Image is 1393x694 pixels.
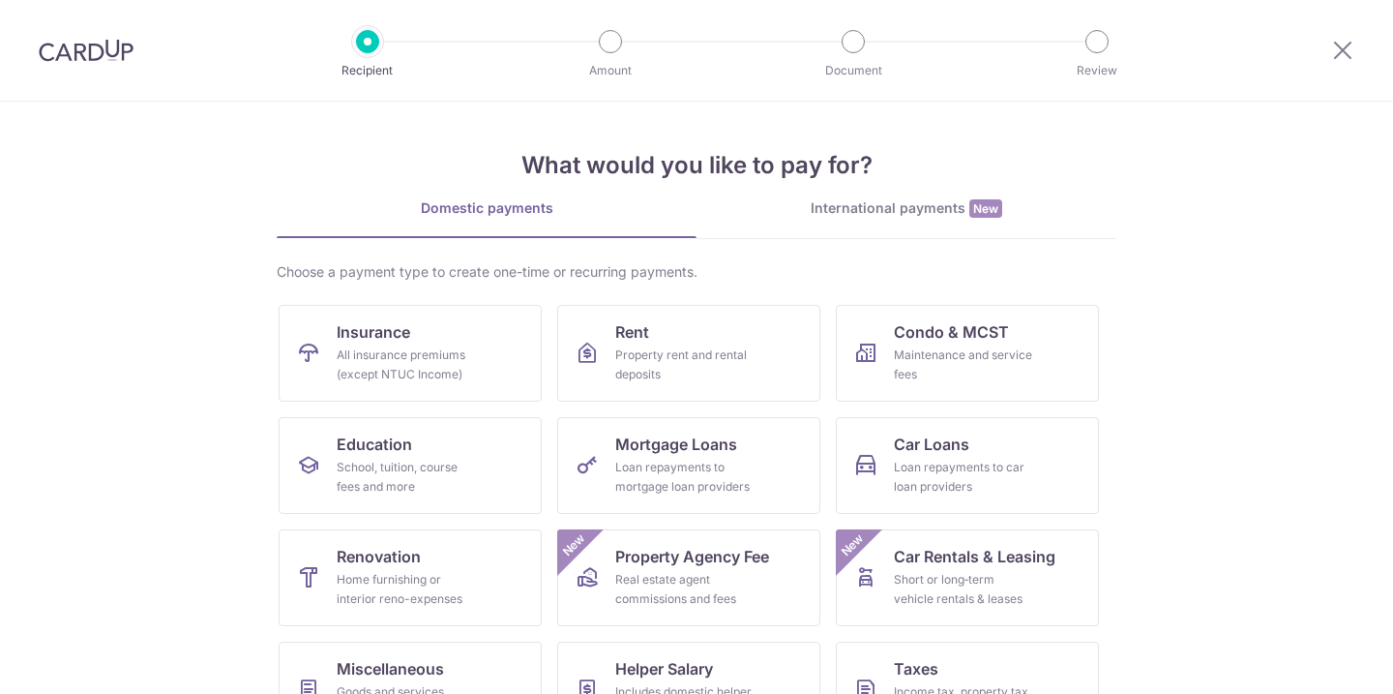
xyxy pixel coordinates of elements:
[894,458,1033,497] div: Loan repayments to car loan providers
[279,417,542,514] a: EducationSchool, tuition, course fees and more
[836,305,1099,402] a: Condo & MCSTMaintenance and service fees
[615,320,649,344] span: Rent
[557,529,820,626] a: Property Agency FeeReal estate agent commissions and feesNew
[277,148,1116,183] h4: What would you like to pay for?
[279,305,542,402] a: InsuranceAll insurance premiums (except NTUC Income)
[836,529,1099,626] a: Car Rentals & LeasingShort or long‑term vehicle rentals & leasesNew
[615,346,755,384] div: Property rent and rental deposits
[539,61,682,80] p: Amount
[615,545,769,568] span: Property Agency Fee
[557,305,820,402] a: RentProperty rent and rental deposits
[337,545,421,568] span: Renovation
[337,657,444,680] span: Miscellaneous
[615,570,755,609] div: Real estate agent commissions and fees
[337,433,412,456] span: Education
[894,570,1033,609] div: Short or long‑term vehicle rentals & leases
[337,346,476,384] div: All insurance premiums (except NTUC Income)
[277,262,1116,282] div: Choose a payment type to create one-time or recurring payments.
[615,458,755,497] div: Loan repayments to mortgage loan providers
[337,320,410,344] span: Insurance
[557,417,820,514] a: Mortgage LoansLoan repayments to mortgage loan providers
[894,657,938,680] span: Taxes
[782,61,925,80] p: Document
[296,61,439,80] p: Recipient
[615,657,713,680] span: Helper Salary
[1025,61,1169,80] p: Review
[696,198,1116,219] div: International payments
[337,570,476,609] div: Home furnishing or interior reno-expenses
[279,529,542,626] a: RenovationHome furnishing or interior reno-expenses
[969,199,1002,218] span: New
[836,417,1099,514] a: Car LoansLoan repayments to car loan providers
[39,39,133,62] img: CardUp
[615,433,737,456] span: Mortgage Loans
[894,320,1009,344] span: Condo & MCST
[337,458,476,497] div: School, tuition, course fees and more
[277,198,696,218] div: Domestic payments
[558,529,590,561] span: New
[894,433,969,456] span: Car Loans
[894,545,1055,568] span: Car Rentals & Leasing
[894,346,1033,384] div: Maintenance and service fees
[837,529,869,561] span: New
